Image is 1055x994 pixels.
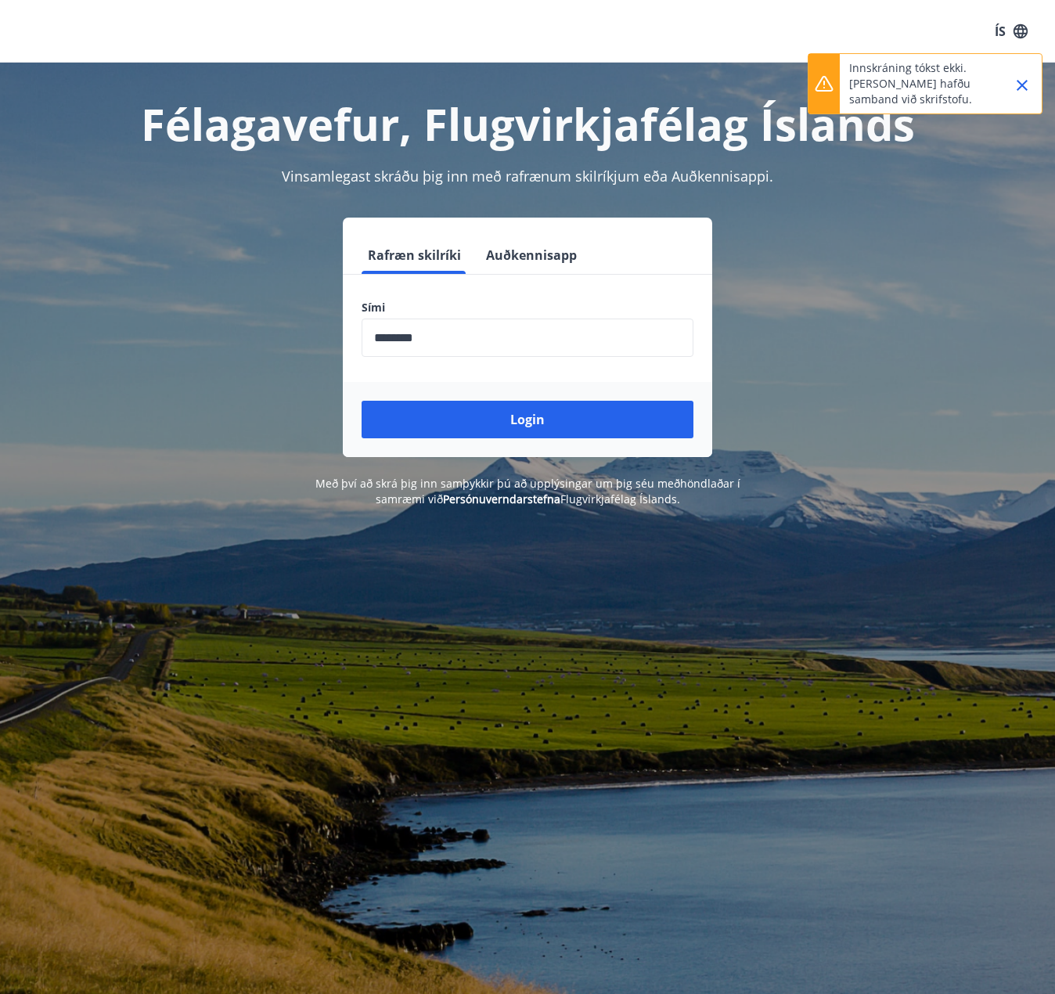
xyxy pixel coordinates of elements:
[1009,72,1035,99] button: Close
[480,236,583,274] button: Auðkennisapp
[282,167,773,185] span: Vinsamlegast skráðu þig inn með rafrænum skilríkjum eða Auðkennisappi.
[362,401,693,438] button: Login
[443,492,560,506] a: Persónuverndarstefna
[19,94,1036,153] h1: Félagavefur, Flugvirkjafélag Íslands
[849,60,987,107] p: Innskráning tókst ekki. [PERSON_NAME] hafðu samband við skrifstofu.
[362,300,693,315] label: Sími
[315,476,740,506] span: Með því að skrá þig inn samþykkir þú að upplýsingar um þig séu meðhöndlaðar í samræmi við Flugvir...
[362,236,467,274] button: Rafræn skilríki
[986,17,1036,45] button: ÍS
